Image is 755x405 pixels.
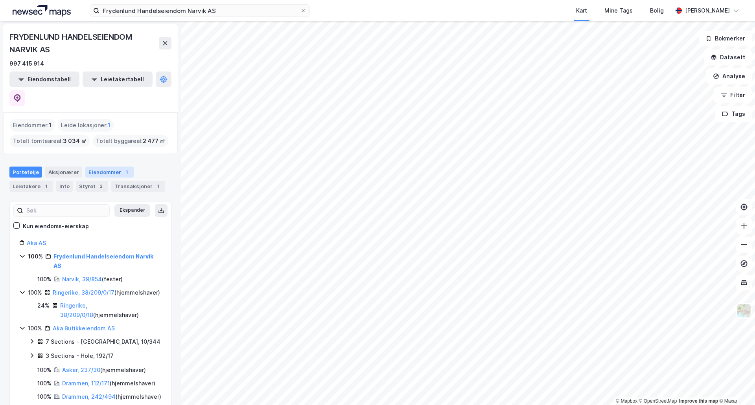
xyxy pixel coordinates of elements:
span: 3 034 ㎡ [63,136,87,146]
div: 100% [28,252,43,261]
div: Kun eiendoms-eierskap [23,222,89,231]
div: Totalt byggareal : [93,135,168,147]
a: Aka Butikkeiendom AS [53,325,115,332]
div: ( hjemmelshaver ) [62,379,155,388]
div: [PERSON_NAME] [685,6,730,15]
div: 100% [28,324,42,333]
div: 3 Sections - Hole, 192/17 [46,351,114,361]
a: Asker, 237/30 [62,367,100,373]
a: Frydenlund Handelseiendom Narvik AS [53,253,153,269]
a: Narvik, 39/854 [62,276,102,282]
div: Leide lokasjoner : [58,119,114,132]
button: Analyse [706,68,752,84]
div: ( fester ) [62,275,123,284]
img: Z [737,303,751,318]
div: Kontrollprogram for chat [716,367,755,405]
div: Transaksjoner [111,181,165,192]
button: Leietakertabell [83,71,153,87]
div: 1 [123,168,131,176]
div: FRYDENLUND HANDELSEIENDOM NARVIK AS [9,31,159,56]
a: Aka AS [27,240,46,246]
a: Improve this map [679,398,718,404]
a: Drammen, 242/494 [62,393,116,400]
div: Eiendommer [85,167,134,178]
div: 100% [37,275,52,284]
div: Totalt tomteareal : [10,135,90,147]
div: Leietakere [9,181,53,192]
div: ( hjemmelshaver ) [62,392,161,401]
div: 997 415 914 [9,59,44,68]
input: Søk på adresse, matrikkel, gårdeiere, leietakere eller personer [99,5,300,16]
div: 2 [97,182,105,190]
div: 100% [37,365,52,375]
div: Eiendommer : [10,119,55,132]
span: 2 477 ㎡ [143,136,165,146]
div: ( hjemmelshaver ) [62,365,146,375]
div: 100% [37,379,52,388]
div: 100% [28,288,42,297]
button: Bokmerker [699,31,752,46]
button: Filter [714,87,752,103]
div: Mine Tags [604,6,633,15]
a: Ringerike, 38/209/0/18 [60,302,93,318]
div: 100% [37,392,52,401]
a: Drammen, 112/171 [62,380,110,387]
div: Aksjonærer [45,167,82,178]
a: OpenStreetMap [639,398,677,404]
div: ( hjemmelshaver ) [60,301,162,320]
div: Kart [576,6,587,15]
a: Mapbox [616,398,637,404]
img: logo.a4113a55bc3d86da70a041830d287a7e.svg [13,5,71,16]
div: Info [56,181,73,192]
div: 1 [42,182,50,190]
button: Ekspander [114,204,150,217]
button: Tags [715,106,752,122]
input: Søk [23,205,109,216]
button: Datasett [704,49,752,65]
div: 7 Sections - [GEOGRAPHIC_DATA], 10/344 [46,337,160,346]
a: Ringerike, 38/209/0/17 [53,289,114,296]
div: Styret [76,181,108,192]
button: Eiendomstabell [9,71,79,87]
span: 1 [108,121,110,130]
iframe: Chat Widget [716,367,755,405]
div: 24% [37,301,50,310]
div: ( hjemmelshaver ) [53,288,160,297]
div: 1 [154,182,162,190]
span: 1 [49,121,52,130]
div: Bolig [650,6,664,15]
div: Portefølje [9,167,42,178]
